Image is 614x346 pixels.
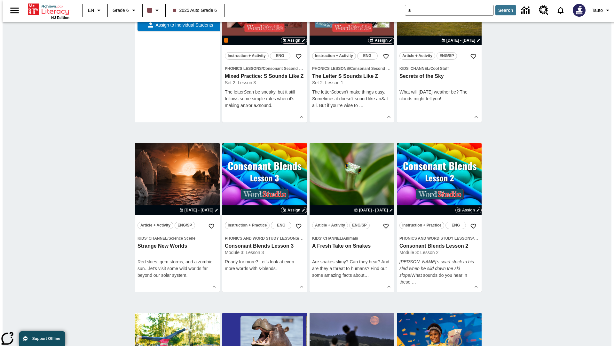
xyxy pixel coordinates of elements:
[569,2,589,19] button: Select a new avatar
[592,7,603,14] span: Tauto
[228,53,266,59] span: Instruction + Activity
[293,220,304,232] button: Add to Favorites
[85,4,106,16] button: Language: EN, Select a language
[455,207,482,213] button: Assign Choose Dates
[312,236,342,241] span: Kids' Channel
[185,207,213,213] span: [DATE] - [DATE]
[359,207,388,213] span: [DATE] - [DATE]
[312,89,392,109] p: The letter doesn't make things easy. Sometimes it doesn't sound like an at all. But if you're wis...
[312,52,356,60] button: Instruction + Activity
[462,207,475,213] span: Assign
[225,222,270,229] button: Instruction + Practice
[315,53,353,59] span: Instruction + Activity
[468,220,479,232] button: Add to Favorites
[452,222,460,229] span: ENG
[353,207,394,213] button: Aug 26 - Aug 26 Choose Dates
[270,52,290,60] button: ENG
[399,73,479,80] h3: Secrets of the Sky
[246,103,248,108] em: S
[350,66,400,71] span: Consonant Second Sounds
[399,89,479,102] p: What will [DATE] weather be? The clouds might tell you!
[310,143,394,292] div: lesson details
[262,66,263,71] span: /
[175,222,195,229] button: ENG/SP
[312,73,392,80] h3: The Letter S Sounds Like Z
[437,52,457,60] button: ENG/SP
[225,89,304,109] p: The letter can be sneaky, but it still follows some simple rules when it's making an or a sound.
[352,222,366,229] span: ENG/SP
[384,112,394,122] button: Show Details
[224,38,228,43] div: 25auto Dual International -1
[138,235,217,242] span: Topic: Kids' Channel/Science Scene
[312,243,392,250] h3: A Fresh Take on Snakes
[177,222,192,229] span: ENG/SP
[439,53,454,59] span: ENG/SP
[412,279,416,284] span: …
[402,53,432,59] span: Article + Activity
[440,37,482,43] button: Aug 22 - Aug 22 Choose Dates
[263,66,313,71] span: Consonant Second Sounds
[277,222,285,229] span: ENG
[312,259,392,279] div: Are snakes slimy? Can they hear? And are they a threat to humans? Find out some amazing facts abou
[138,222,173,229] button: Article + Activity
[225,236,298,241] span: Phonics and Word Study Lessons
[589,4,614,16] button: Profile/Settings
[445,222,466,229] button: ENG
[178,207,220,213] button: Aug 24 - Aug 24 Choose Dates
[471,282,481,292] button: Show Details
[228,222,267,229] span: Instruction + Practice
[169,236,195,241] span: Science Scene
[225,52,269,60] button: Instruction + Activity
[293,51,304,62] button: Add to Favorites
[397,143,482,292] div: lesson details
[349,222,370,229] button: ENG/SP
[28,2,69,20] div: Home
[430,66,449,71] span: Cool Stuff
[312,65,392,72] span: Topic: Phonics Lessons/Consonant Second Sounds
[168,236,169,241] span: /
[399,65,479,72] span: Topic: Kids' Channel/Cool Stuff
[474,236,508,241] span: Consonant Blends
[287,37,300,43] span: Assign
[244,89,247,95] em: S
[140,222,170,229] span: Article + Activity
[225,259,304,272] div: Ready for more? Let's look at even more words with s-blends.
[51,16,69,20] span: NJ Edition
[359,103,364,108] span: …
[342,236,343,241] span: /
[471,112,481,122] button: Show Details
[363,273,365,278] span: t
[281,37,307,44] button: Assign Choose Dates
[381,96,384,101] em: S
[331,89,334,95] em: S
[297,282,306,292] button: Show Details
[173,7,217,14] span: 2025 Auto Grade 6
[88,7,94,14] span: EN
[312,66,349,71] span: Phonics Lessons
[380,220,392,232] button: Add to Favorites
[299,236,333,241] span: Consonant Blends
[287,207,300,213] span: Assign
[399,236,473,241] span: Phonics and Word Study Lessons
[399,52,435,60] button: Article + Activity
[468,51,479,62] button: Add to Favorites
[349,66,350,71] span: /
[429,66,430,71] span: /
[399,235,479,242] span: Topic: Phonics and Word Study Lessons/Consonant Blends
[138,236,168,241] span: Kids' Channel
[399,243,479,250] h3: Consonant Blends Lesson 2
[222,143,307,292] div: lesson details
[298,235,303,241] span: /
[368,37,394,44] button: Assign Choose Dates
[110,4,140,16] button: Grade: Grade 6, Select a grade
[380,51,392,62] button: Add to Favorites
[312,235,392,242] span: Topic: Kids' Channel/Animals
[552,2,569,19] a: Notifications
[138,243,217,250] h3: Strange New Worlds
[399,259,474,278] em: [PERSON_NAME]'s scarf stuck to his sled when he slid down the ski slope!
[206,220,217,232] button: Add to Favorites
[32,336,60,341] span: Support Offline
[573,4,586,17] img: Avatar
[145,4,163,16] button: Class color is dark brown. Change class color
